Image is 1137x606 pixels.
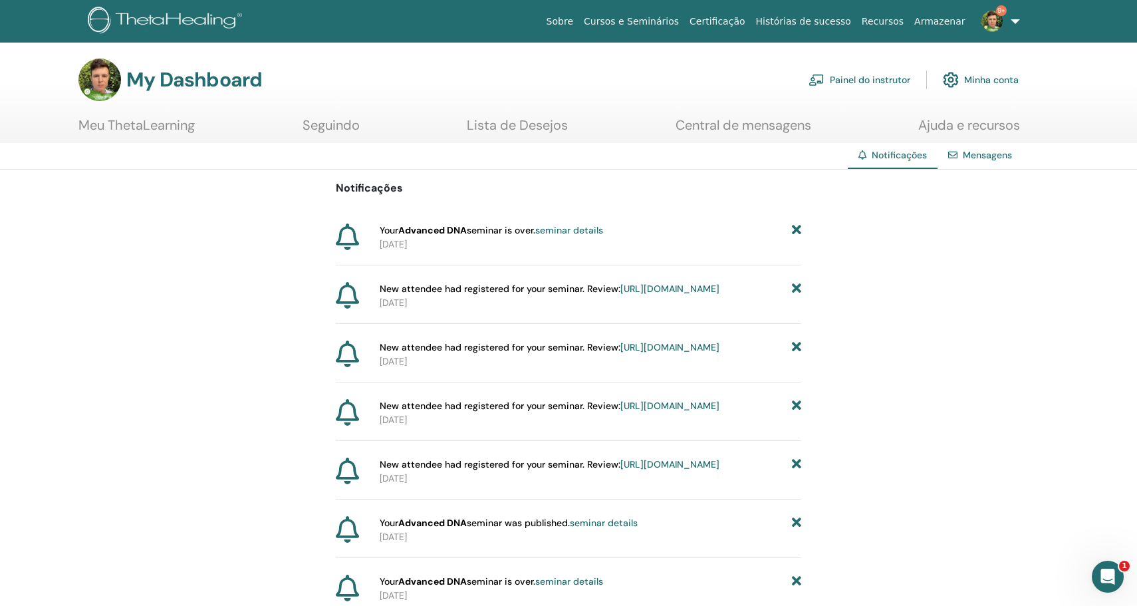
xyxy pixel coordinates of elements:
[918,117,1020,143] a: Ajuda e recursos
[380,516,638,530] span: Your seminar was published.
[380,530,801,544] p: [DATE]
[809,65,910,94] a: Painel do instrutor
[943,65,1019,94] a: Minha conta
[578,9,684,34] a: Cursos e Seminários
[78,59,121,101] img: default.jpg
[1119,561,1130,571] span: 1
[963,149,1012,161] a: Mensagens
[126,68,262,92] h3: My Dashboard
[380,237,801,251] p: [DATE]
[398,224,467,236] strong: Advanced DNA
[809,74,824,86] img: chalkboard-teacher.svg
[380,282,719,296] span: New attendee had registered for your seminar. Review:
[535,575,603,587] a: seminar details
[380,399,719,413] span: New attendee had registered for your seminar. Review:
[751,9,856,34] a: Histórias de sucesso
[380,296,801,310] p: [DATE]
[380,472,801,486] p: [DATE]
[1092,561,1124,593] iframe: Intercom live chat
[541,9,578,34] a: Sobre
[684,9,750,34] a: Certificação
[996,5,1007,16] span: 9+
[380,341,719,355] span: New attendee had registered for your seminar. Review:
[336,180,801,196] p: Notificações
[398,575,467,587] strong: Advanced DNA
[909,9,970,34] a: Armazenar
[398,517,467,529] strong: Advanced DNA
[943,69,959,91] img: cog.svg
[620,341,719,353] a: [URL][DOMAIN_NAME]
[380,458,719,472] span: New attendee had registered for your seminar. Review:
[380,224,603,237] span: Your seminar is over.
[535,224,603,236] a: seminar details
[380,355,801,369] p: [DATE]
[380,413,801,427] p: [DATE]
[856,9,909,34] a: Recursos
[88,7,247,37] img: logo.png
[620,400,719,412] a: [URL][DOMAIN_NAME]
[676,117,811,143] a: Central de mensagens
[620,283,719,295] a: [URL][DOMAIN_NAME]
[78,117,195,143] a: Meu ThetaLearning
[872,149,927,161] span: Notificações
[620,458,719,470] a: [URL][DOMAIN_NAME]
[380,589,801,603] p: [DATE]
[380,575,603,589] span: Your seminar is over.
[303,117,360,143] a: Seguindo
[981,11,1003,32] img: default.jpg
[467,117,568,143] a: Lista de Desejos
[570,517,638,529] a: seminar details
